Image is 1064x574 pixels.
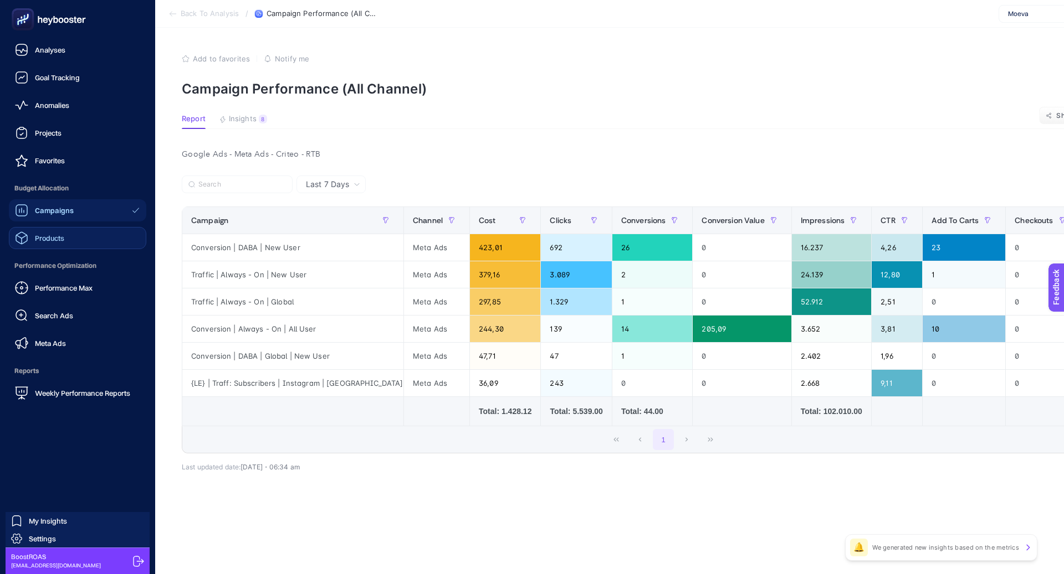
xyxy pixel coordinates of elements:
div: 0 [693,370,791,396]
span: Checkouts [1015,216,1053,225]
span: Channel [413,216,443,225]
a: Products [9,227,146,249]
div: 3,81 [872,316,922,342]
a: Settings [6,530,150,547]
div: 1 [612,343,693,369]
div: 1,96 [872,343,922,369]
div: 0 [923,370,1006,396]
a: Search Ads [9,304,146,327]
div: 1 [612,288,693,315]
div: 24.139 [792,261,872,288]
div: {LE} | Traff: Subscribers | Instagram | [GEOGRAPHIC_DATA] + [GEOGRAPHIC_DATA] | Video [182,370,403,396]
div: 0 [693,261,791,288]
div: Traffic | Always - On | Global [182,288,403,315]
div: 297,85 [470,288,540,315]
a: Goal Tracking [9,66,146,89]
span: Impressions [801,216,845,225]
div: Meta Ads [404,370,469,396]
div: 2,51 [872,288,922,315]
div: Total: 5.539.00 [550,406,602,417]
span: Feedback [7,3,42,12]
div: Traffic | Always - On | New User [182,261,403,288]
span: Insights [229,115,257,123]
div: 0 [693,288,791,315]
span: Add to favorites [193,54,250,63]
div: 0 [923,288,1006,315]
span: Cost [479,216,496,225]
div: 3.089 [541,261,611,288]
div: 14 [612,316,693,342]
div: Total: 44.00 [621,406,684,417]
span: Meta Ads [35,339,66,348]
a: Weekly Performance Reports [9,382,146,404]
div: 243 [541,370,611,396]
span: Add To Carts [932,216,979,225]
span: Favorites [35,156,65,165]
span: Report [182,115,206,123]
div: 2 [612,261,693,288]
div: 139 [541,316,611,342]
div: Meta Ads [404,343,469,369]
button: Add to favorites [182,54,250,63]
a: Favorites [9,149,146,172]
div: Total: 102.010.00 [801,406,863,417]
div: Conversion | DABA | Global | New User [182,343,403,369]
span: My Insights [29,516,67,525]
a: Performance Max [9,277,146,299]
span: Search Ads [35,311,73,320]
span: Back To Analysis [181,9,239,18]
div: 3.652 [792,316,872,342]
span: Performance Max [35,283,93,292]
span: Performance Optimization [9,255,146,277]
div: 16.237 [792,234,872,261]
div: 1.329 [541,288,611,315]
div: 10 [923,316,1006,342]
a: Campaigns [9,199,146,221]
div: 0 [693,234,791,261]
div: Meta Ads [404,288,469,315]
div: 205,09 [693,316,791,342]
div: 52.912 [792,288,872,315]
div: 0 [612,370,693,396]
a: Analyses [9,39,146,61]
div: 2.402 [792,343,872,369]
span: BoostROAS [11,552,101,561]
span: Products [35,234,64,242]
div: 4,26 [872,234,922,261]
span: [DATE]・06:34 am [241,463,300,471]
a: Meta Ads [9,332,146,354]
span: Reports [9,360,146,382]
div: 36,09 [470,370,540,396]
div: Conversion | DABA | New User [182,234,403,261]
div: 1 [923,261,1006,288]
span: Last 7 Days [306,179,349,190]
div: 26 [612,234,693,261]
span: Goal Tracking [35,73,80,82]
input: Search [198,180,286,189]
span: Budget Allocation [9,177,146,199]
span: Settings [29,534,56,543]
div: Conversion | Always - On | All User [182,316,403,342]
span: Clicks [550,216,571,225]
div: Meta Ads [404,261,469,288]
div: Meta Ads [404,234,469,261]
div: Total: 1.428.12 [479,406,531,417]
div: 423,01 [470,234,540,261]
button: 1 [653,429,674,450]
a: Projects [9,122,146,144]
div: 9,11 [872,370,922,396]
span: Campaign [191,216,228,225]
span: [EMAIL_ADDRESS][DOMAIN_NAME] [11,561,101,570]
span: Anomalies [35,101,69,110]
div: 0 [923,343,1006,369]
span: Notify me [275,54,309,63]
div: 692 [541,234,611,261]
div: 2.668 [792,370,872,396]
span: Conversion Value [702,216,764,225]
span: / [245,9,248,18]
div: Meta Ads [404,316,469,342]
div: 244,30 [470,316,540,342]
span: Last updated date: [182,463,241,471]
span: Analyses [35,45,65,54]
a: Anomalies [9,94,146,116]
